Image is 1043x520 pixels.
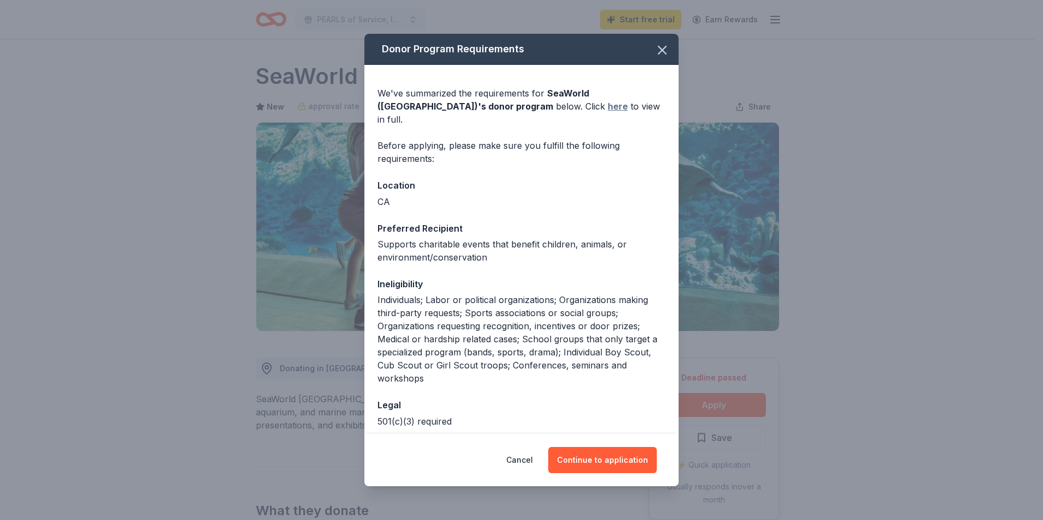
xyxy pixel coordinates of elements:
[377,238,666,264] div: Supports charitable events that benefit children, animals, or environment/conservation
[377,221,666,235] div: Preferred Recipient
[377,293,666,385] div: Individuals; Labor or political organizations; Organizations making third-party requests; Sports ...
[377,87,666,126] div: We've summarized the requirements for below. Click to view in full.
[377,277,666,291] div: Ineligibility
[377,178,666,192] div: Location
[506,447,533,473] button: Cancel
[377,415,666,428] div: 501(c)(3) required
[377,139,666,165] div: Before applying, please make sure you fulfill the following requirements:
[364,34,679,65] div: Donor Program Requirements
[608,100,628,113] a: here
[548,447,657,473] button: Continue to application
[377,195,666,208] div: CA
[377,398,666,412] div: Legal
